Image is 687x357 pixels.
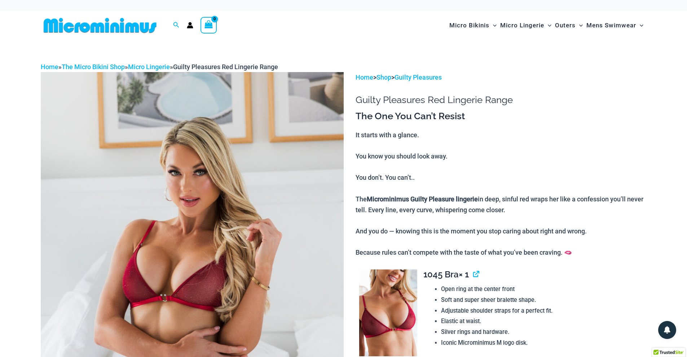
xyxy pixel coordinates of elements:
[441,305,647,316] li: Adjustable shoulder straps for a perfect fit.
[41,63,58,71] a: Home
[395,73,442,81] a: Guilty Pleasures
[586,16,636,35] span: Mens Swimwear
[128,63,170,71] a: Micro Lingerie
[187,22,193,28] a: Account icon link
[173,63,278,71] span: Guilty Pleasures Red Lingerie Range
[636,16,643,35] span: Menu Toggle
[544,16,551,35] span: Menu Toggle
[201,17,217,34] a: View Shopping Cart, empty
[448,14,498,36] a: Micro BikinisMenu ToggleMenu Toggle
[498,14,553,36] a: Micro LingerieMenu ToggleMenu Toggle
[62,63,125,71] a: The Micro Bikini Shop
[441,284,647,295] li: Open ring at the center front
[359,269,417,357] img: Guilty Pleasures Red 1045 Bra
[41,63,278,71] span: » » »
[441,327,647,338] li: Silver rings and hardware.
[41,17,159,34] img: MM SHOP LOGO FLAT
[356,130,646,258] p: It starts with a glance. You know you should look away. You don’t. You can’t.. The in deep, sinfu...
[585,14,645,36] a: Mens SwimwearMenu ToggleMenu Toggle
[173,21,180,30] a: Search icon link
[376,73,391,81] a: Shop
[449,16,489,35] span: Micro Bikinis
[500,16,544,35] span: Micro Lingerie
[459,269,469,280] span: × 1
[489,16,497,35] span: Menu Toggle
[356,110,646,122] h3: The One You Can’t Resist
[441,316,647,327] li: Elastic at waist.
[356,94,646,106] h1: Guilty Pleasures Red Lingerie Range
[367,195,478,203] b: Microminimus Guilty Pleasure lingerie
[356,72,646,83] p: > >
[553,14,585,36] a: OutersMenu ToggleMenu Toggle
[356,73,373,81] a: Home
[441,338,647,348] li: Iconic Microminimus M logo disk.
[555,16,576,35] span: Outers
[441,295,647,305] li: Soft and super sheer bralette shape.
[446,13,647,37] nav: Site Navigation
[576,16,583,35] span: Menu Toggle
[423,269,459,280] span: 1045 Bra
